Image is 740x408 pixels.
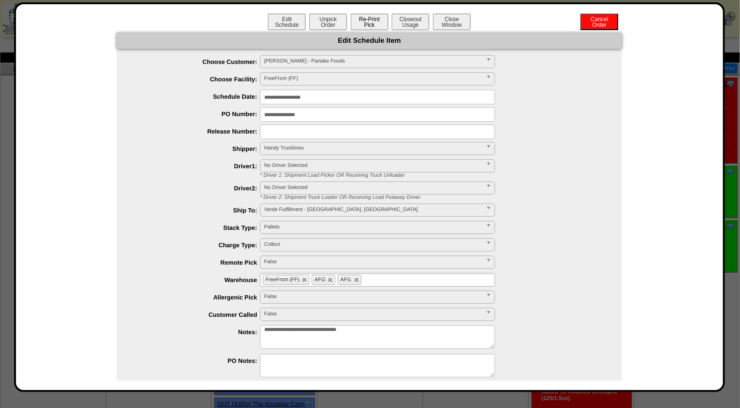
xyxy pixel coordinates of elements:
[264,256,482,267] span: False
[264,73,482,84] span: FreeFrom (FF)
[135,128,260,135] label: Release Number:
[135,145,260,152] label: Shipper:
[581,14,618,30] button: CancelOrder
[315,277,325,282] span: AFI2
[135,76,260,83] label: Choose Facility:
[264,291,482,302] span: False
[340,277,351,282] span: AFI1
[117,32,622,49] div: Edit Schedule Item
[135,185,260,192] label: Driver2:
[264,142,482,154] span: Handy Trucklines
[264,221,482,233] span: Pallets
[135,294,260,301] label: Allergenic Pick
[264,308,482,320] span: False
[135,58,260,65] label: Choose Customer:
[135,259,260,266] label: Remote Pick
[135,224,260,231] label: Stack Type:
[135,163,260,170] label: Driver1:
[253,195,622,200] div: * Driver 2: Shipment Truck Loader OR Receiving Load Putaway Driver
[264,55,482,67] span: [PERSON_NAME] - Partake Foods
[392,14,429,30] button: CloseoutUsage
[135,357,260,364] label: PO Notes:
[135,242,260,249] label: Charge Type:
[309,14,347,30] button: UnpickOrder
[264,239,482,250] span: Collect
[135,311,260,318] label: Customer Called
[135,110,260,118] label: PO Number:
[135,93,260,100] label: Schedule Date:
[135,276,260,283] label: Warehouse
[433,14,471,30] button: CloseWindow
[264,204,482,215] span: Verde Fulfillment - [GEOGRAPHIC_DATA], [GEOGRAPHIC_DATA]
[253,173,622,178] div: * Driver 1: Shipment Load Picker OR Receiving Truck Unloader
[264,182,482,193] span: No Driver Selected
[264,160,482,171] span: No Driver Selected
[135,207,260,214] label: Ship To:
[135,329,260,336] label: Notes:
[266,277,299,282] span: FreeFrom (FF)
[432,21,472,28] a: CloseWindow
[268,14,306,30] button: EditSchedule
[351,14,388,30] button: Re-PrintPick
